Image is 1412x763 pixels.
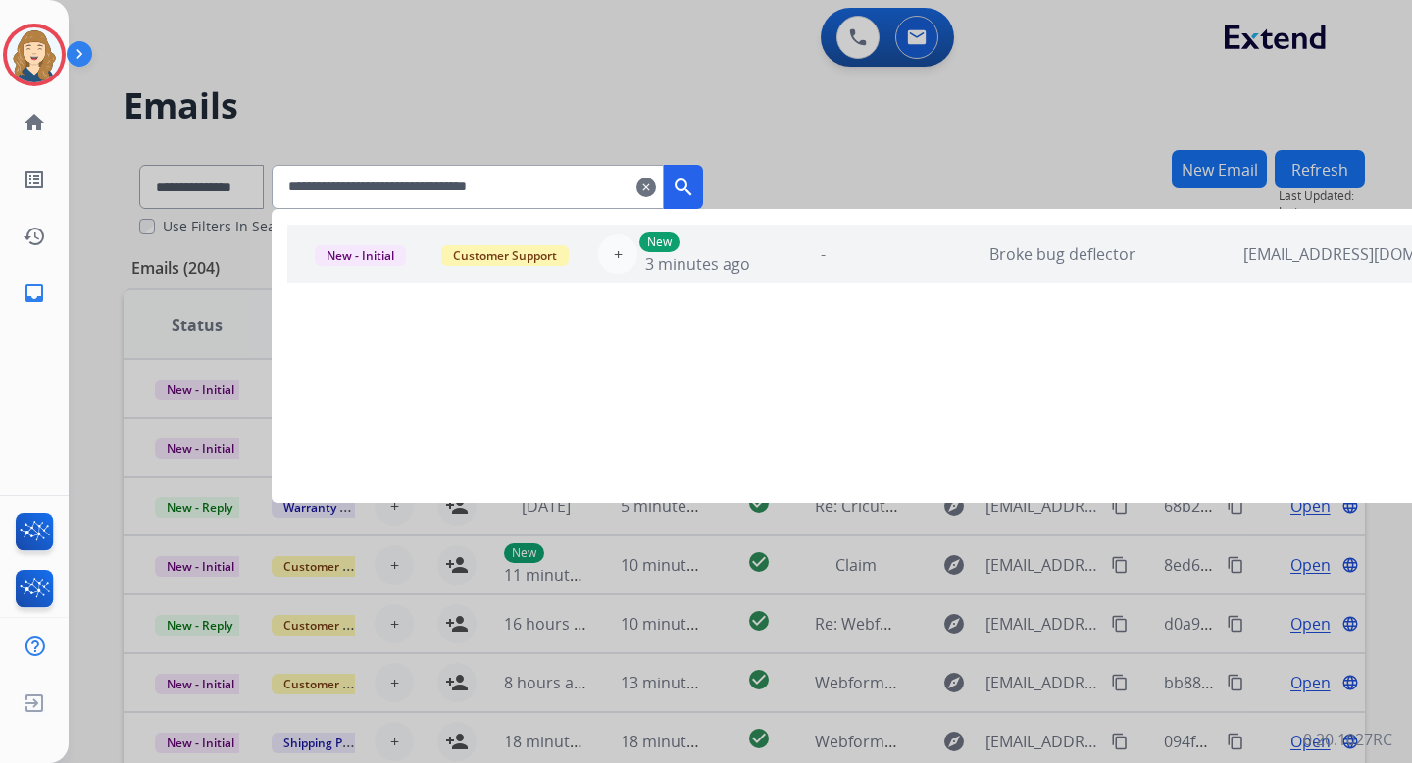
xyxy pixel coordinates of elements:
span: 3 minutes ago [645,253,750,275]
mat-icon: clear [636,176,656,199]
span: - [821,243,826,265]
mat-icon: search [672,176,695,199]
p: New [639,232,680,252]
mat-icon: history [23,225,46,248]
mat-icon: list_alt [23,168,46,191]
p: 0.20.1027RC [1303,728,1392,751]
button: + [598,234,637,274]
span: New - Initial [315,245,406,266]
img: avatar [7,27,62,82]
span: + [614,242,623,266]
mat-icon: home [23,111,46,134]
mat-icon: inbox [23,281,46,305]
span: Customer Support [441,245,569,266]
span: Broke bug deflector [989,243,1135,265]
